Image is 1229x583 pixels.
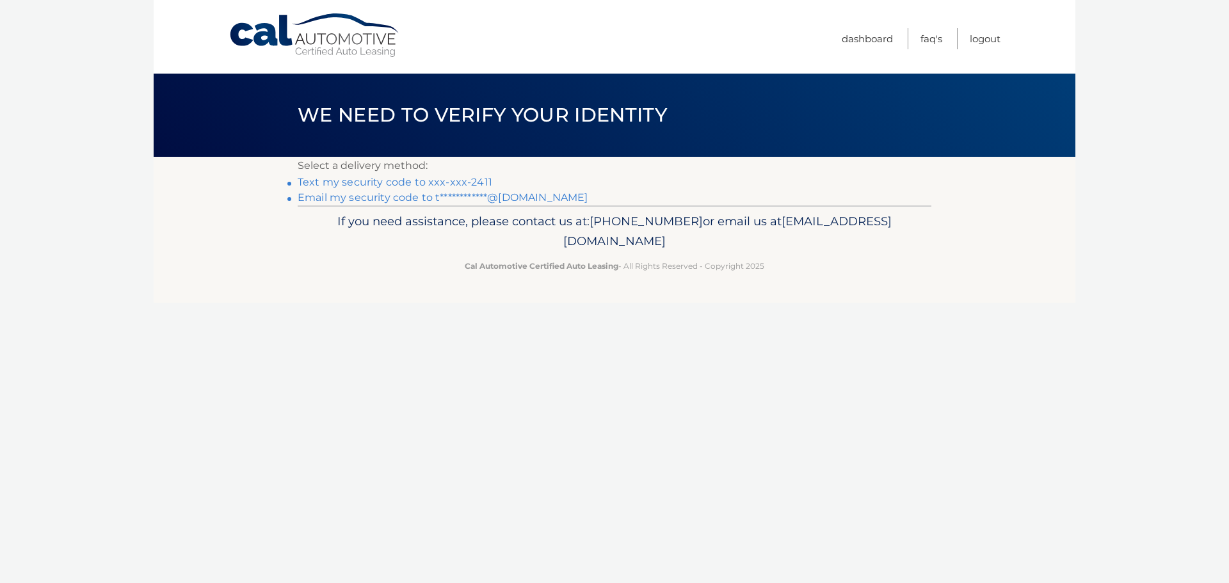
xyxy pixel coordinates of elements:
p: Select a delivery method: [298,157,931,175]
span: We need to verify your identity [298,103,667,127]
a: Logout [970,28,1000,49]
a: Text my security code to xxx-xxx-2411 [298,176,492,188]
span: [PHONE_NUMBER] [590,214,703,228]
p: - All Rights Reserved - Copyright 2025 [306,259,923,273]
a: Cal Automotive [229,13,401,58]
p: If you need assistance, please contact us at: or email us at [306,211,923,252]
strong: Cal Automotive Certified Auto Leasing [465,261,618,271]
a: Dashboard [842,28,893,49]
a: FAQ's [920,28,942,49]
